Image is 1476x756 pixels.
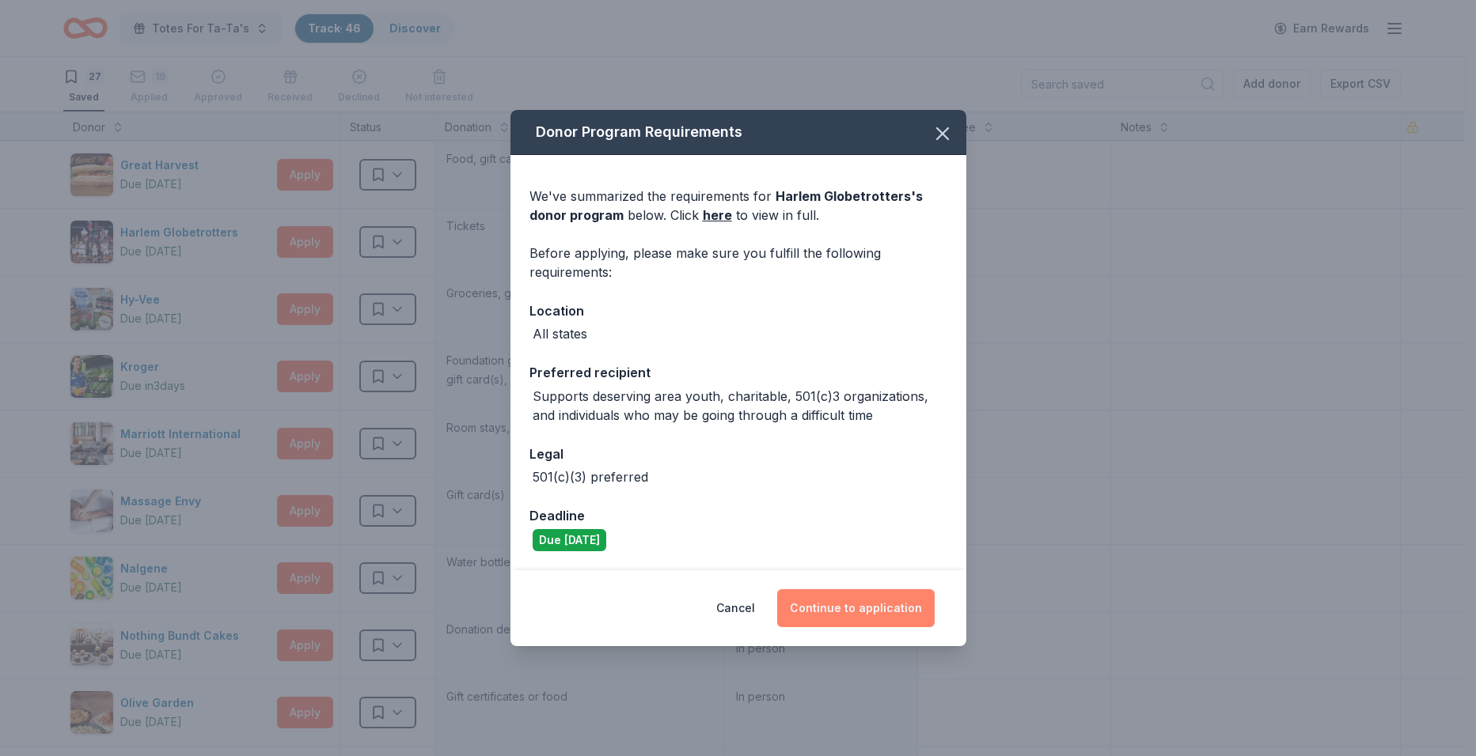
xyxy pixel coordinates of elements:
[529,187,947,225] div: We've summarized the requirements for below. Click to view in full.
[777,589,935,627] button: Continue to application
[533,529,606,551] div: Due [DATE]
[529,362,947,383] div: Preferred recipient
[529,444,947,464] div: Legal
[533,387,947,425] div: Supports deserving area youth, charitable, 501(c)3 organizations, and individuals who may be goin...
[533,324,587,343] div: All states
[533,467,648,486] div: 501(c)(3) preferred
[529,505,947,526] div: Deadline
[529,301,947,321] div: Location
[529,244,947,282] div: Before applying, please make sure you fulfill the following requirements:
[510,110,966,155] div: Donor Program Requirements
[716,589,755,627] button: Cancel
[703,206,732,225] a: here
